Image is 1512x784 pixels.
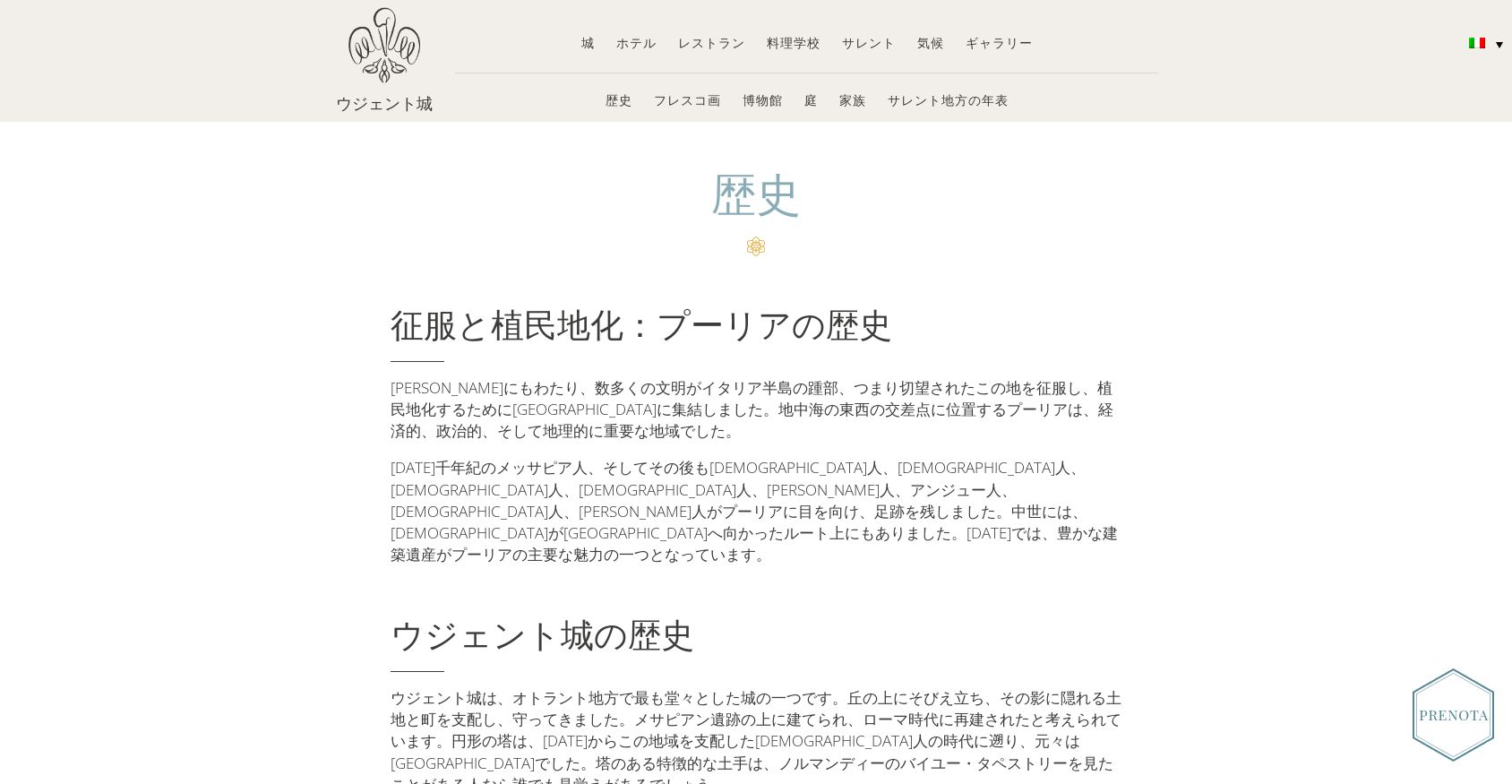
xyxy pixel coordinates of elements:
[917,34,944,55] a: 気候
[743,91,783,112] a: 博物館
[654,91,721,108] font: フレスコ画
[348,7,420,83] img: ウジェント城
[391,457,1118,564] font: [DATE]千年紀のメッサピア人、そしてその後も[DEMOGRAPHIC_DATA]人、[DEMOGRAPHIC_DATA]人、[DEMOGRAPHIC_DATA]人、[DEMOGRAPHIC_...
[1413,668,1494,762] img: Book_Button_Italian.png
[616,34,657,51] font: ホテル
[767,34,820,51] font: 料理学校
[917,34,944,51] font: 気候
[391,301,892,345] font: 征服と植民地化：プーリアの歴史
[804,91,818,108] font: 庭
[581,34,595,55] a: 城
[839,91,866,108] font: 家族
[888,91,1009,108] font: サレント地方の年表
[966,34,1033,55] a: ギャラリー
[804,91,818,112] a: 庭
[606,91,632,108] font: 歴史
[391,611,694,655] font: ウジェント城の歴史
[678,34,745,51] font: レストラン
[678,34,745,55] a: レストラン
[966,34,1033,51] font: ギャラリー
[581,34,595,51] font: 城
[711,162,801,222] font: 歴史
[336,92,433,114] font: ウジェント城
[317,94,451,112] a: ウジェント城
[616,34,657,55] a: ホテル
[839,91,866,112] a: 家族
[767,34,820,55] a: 料理学校
[743,91,783,108] font: 博物館
[654,91,721,112] a: フレスコ画
[842,34,896,55] a: サレント
[842,34,896,51] font: サレント
[888,91,1009,112] a: サレント地方の年表
[606,91,632,112] a: 歴史
[1469,38,1485,48] img: イタリア語
[391,377,1113,442] font: [PERSON_NAME]にもわたり、数多くの文明がイタリア半島の踵部、つまり切望されたこの地を征服し、植民地化するために[GEOGRAPHIC_DATA]に集結しました。地中海の東西の交差点に...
